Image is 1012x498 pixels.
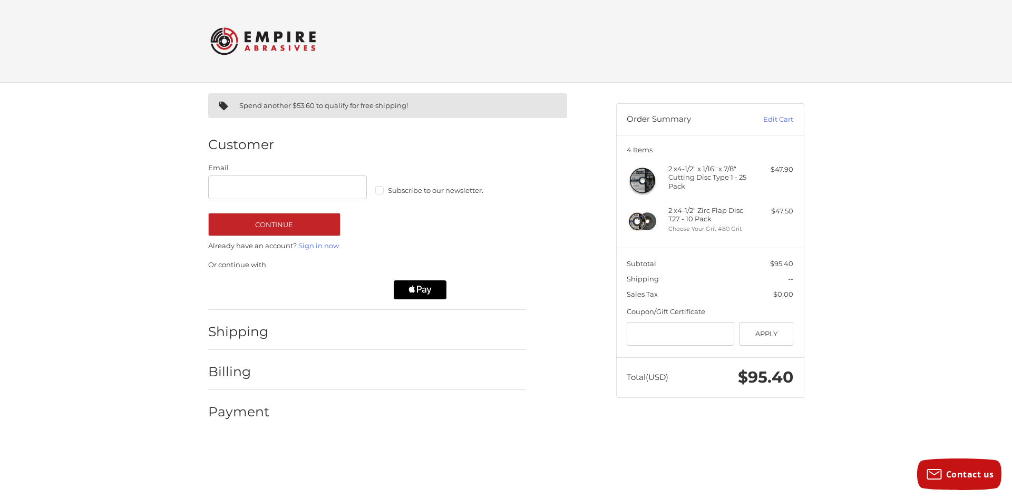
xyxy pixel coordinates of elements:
[208,213,340,236] button: Continue
[627,290,658,298] span: Sales Tax
[946,468,994,480] span: Contact us
[917,458,1001,490] button: Contact us
[668,206,749,223] h4: 2 x 4-1/2" Zirc Flap Disc T27 - 10 Pack
[208,260,526,270] p: Or continue with
[740,114,793,125] a: Edit Cart
[208,241,526,251] p: Already have an account?
[627,145,793,154] h3: 4 Items
[752,164,793,175] div: $47.90
[627,114,740,125] h3: Order Summary
[627,307,793,317] div: Coupon/Gift Certificate
[739,322,794,346] button: Apply
[388,186,483,194] span: Subscribe to our newsletter.
[210,21,316,62] img: Empire Abrasives
[208,404,270,420] h2: Payment
[208,324,270,340] h2: Shipping
[208,364,270,380] h2: Billing
[738,367,793,387] span: $95.40
[298,241,339,250] a: Sign in now
[668,224,749,233] li: Choose Your Grit #80 Grit
[627,322,734,346] input: Gift Certificate or Coupon Code
[627,372,668,382] span: Total (USD)
[299,280,384,299] iframe: PayPal-paylater
[752,206,793,217] div: $47.50
[668,164,749,190] h4: 2 x 4-1/2" x 1/16" x 7/8" Cutting Disc Type 1 - 25 Pack
[773,290,793,298] span: $0.00
[627,275,659,283] span: Shipping
[208,163,367,173] label: Email
[788,275,793,283] span: --
[208,136,274,153] h2: Customer
[239,101,408,110] span: Spend another $53.60 to qualify for free shipping!
[770,259,793,268] span: $95.40
[627,259,656,268] span: Subtotal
